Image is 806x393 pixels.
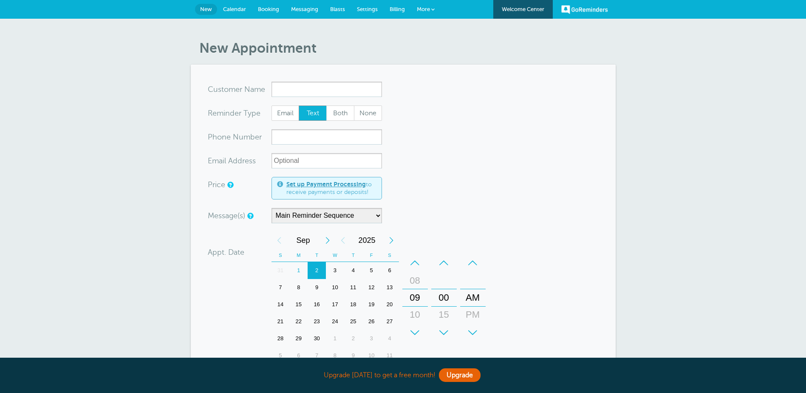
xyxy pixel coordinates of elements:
div: 16 [308,296,326,313]
div: 9 [344,347,362,364]
div: Tuesday, September 16 [308,296,326,313]
div: Tuesday, September 30 [308,330,326,347]
span: ne Nu [222,133,243,141]
div: 8 [326,347,344,364]
span: Cus [208,85,221,93]
div: Minutes [431,254,457,341]
div: 15 [289,296,308,313]
div: 17 [326,296,344,313]
div: 6 [289,347,308,364]
div: 1 [326,330,344,347]
div: Sunday, September 14 [271,296,290,313]
label: Appt. Date [208,248,244,256]
span: Pho [208,133,222,141]
div: Hours [402,254,428,341]
label: Both [326,105,354,121]
div: Monday, September 15 [289,296,308,313]
th: T [344,249,362,262]
div: 8 [289,279,308,296]
div: Monday, October 6 [289,347,308,364]
a: New [195,4,217,15]
div: Friday, September 26 [362,313,381,330]
span: Ema [208,157,223,165]
div: 10 [405,306,425,323]
div: Next Month [320,232,335,249]
input: Optional [271,153,382,168]
div: Thursday, September 11 [344,279,362,296]
div: 1 [289,262,308,279]
span: September [287,232,320,249]
div: Tuesday, September 2 [308,262,326,279]
div: 13 [381,279,399,296]
div: Thursday, September 18 [344,296,362,313]
th: T [308,249,326,262]
div: 08 [405,272,425,289]
a: An optional price for the appointment. If you set a price, you can include a payment link in your... [227,182,232,188]
div: 5 [271,347,290,364]
th: M [289,249,308,262]
div: 3 [326,262,344,279]
div: 22 [289,313,308,330]
div: Saturday, September 27 [381,313,399,330]
div: 2 [308,262,326,279]
div: 15 [434,306,454,323]
div: 4 [344,262,362,279]
div: ress [208,153,271,168]
span: il Add [223,157,242,165]
div: Wednesday, October 1 [326,330,344,347]
div: 18 [344,296,362,313]
div: Thursday, October 9 [344,347,362,364]
label: Message(s) [208,212,245,219]
div: 29 [289,330,308,347]
th: S [381,249,399,262]
th: F [362,249,381,262]
div: AM [463,289,483,306]
div: Thursday, September 25 [344,313,362,330]
span: Both [327,106,354,120]
div: Friday, September 12 [362,279,381,296]
div: 25 [344,313,362,330]
div: 7 [271,279,290,296]
div: 11 [344,279,362,296]
div: 27 [381,313,399,330]
span: Calendar [223,6,246,12]
div: 6 [381,262,399,279]
div: Wednesday, September 3 [326,262,344,279]
a: Simple templates and custom messages will use the reminder schedule set under Settings > Reminder... [247,213,252,219]
div: 00 [434,289,454,306]
div: Friday, October 10 [362,347,381,364]
h1: New Appointment [199,40,616,56]
div: 10 [362,347,381,364]
div: 7 [308,347,326,364]
div: 10 [326,279,344,296]
div: 19 [362,296,381,313]
span: New [200,6,212,12]
span: Blasts [330,6,345,12]
div: 3 [362,330,381,347]
div: Monday, September 29 [289,330,308,347]
div: Sunday, October 5 [271,347,290,364]
div: Monday, September 8 [289,279,308,296]
div: 30 [434,323,454,340]
span: Text [299,106,326,120]
span: Email [272,106,299,120]
div: Sunday, August 31 [271,262,290,279]
span: Messaging [291,6,318,12]
div: 9 [308,279,326,296]
a: Upgrade [439,368,481,382]
div: 11 [381,347,399,364]
div: Friday, September 19 [362,296,381,313]
div: Sunday, September 7 [271,279,290,296]
div: 30 [308,330,326,347]
th: W [326,249,344,262]
span: tomer N [221,85,250,93]
div: 23 [308,313,326,330]
label: Reminder Type [208,109,260,117]
span: Billing [390,6,405,12]
div: Today, Monday, September 1 [289,262,308,279]
div: Sunday, September 28 [271,330,290,347]
div: 4 [381,330,399,347]
div: Saturday, September 6 [381,262,399,279]
span: More [417,6,430,12]
div: Saturday, October 11 [381,347,399,364]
